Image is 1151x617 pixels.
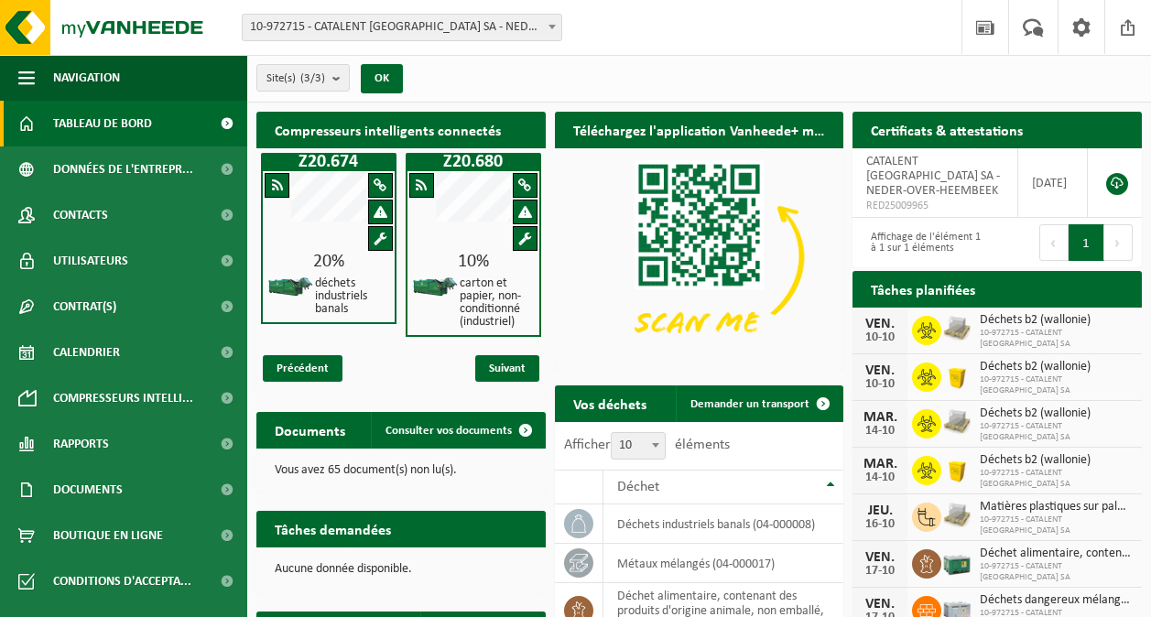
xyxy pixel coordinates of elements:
h2: Téléchargez l'application Vanheede+ maintenant! [555,112,844,147]
span: Déchets dangereux mélangés : non adr [980,593,1133,608]
span: 10-972715 - CATALENT [GEOGRAPHIC_DATA] SA [980,374,1133,396]
td: [DATE] [1018,148,1088,218]
div: 10% [407,253,539,271]
img: LP-SB-00050-HPE-22 [941,453,972,484]
h2: Vos déchets [555,385,665,421]
h2: Compresseurs intelligents connectés [256,112,546,147]
span: 10-972715 - CATALENT [GEOGRAPHIC_DATA] SA [980,561,1133,583]
span: Site(s) [266,65,325,92]
a: Consulter vos documents [371,412,544,449]
td: déchets industriels banals (04-000008) [603,504,844,544]
div: MAR. [862,410,898,425]
p: Aucune donnée disponible. [275,563,527,576]
span: Utilisateurs [53,238,128,284]
img: HK-XZ-20-GN-01 [267,276,313,298]
div: MAR. [862,457,898,471]
div: 10-10 [862,378,898,391]
div: VEN. [862,550,898,565]
div: 20% [263,253,395,271]
h1: Z20.680 [410,153,537,171]
img: LP-SB-00050-HPE-22 [941,360,972,391]
h2: Documents [256,412,364,448]
div: 17-10 [862,565,898,578]
span: 10-972715 - CATALENT BELGIUM SA - NEDER-OVER-HEEMBEEK [243,15,561,40]
div: 14-10 [862,471,898,484]
h2: Certificats & attestations [852,112,1041,147]
h4: carton et papier, non-conditionné (industriel) [460,277,533,329]
span: Déchets b2 (wallonie) [980,406,1133,421]
span: Navigation [53,55,120,101]
span: Déchet [617,480,659,494]
button: Next [1104,224,1133,261]
span: Matières plastiques sur palettes en plastique (plaques pp alvéolaires blanc+ ps ... [980,500,1133,514]
td: métaux mélangés (04-000017) [603,544,844,583]
button: Site(s)(3/3) [256,64,350,92]
span: Suivant [475,355,539,382]
div: VEN. [862,597,898,612]
span: 10-972715 - CATALENT BELGIUM SA - NEDER-OVER-HEEMBEEK [242,14,562,41]
div: VEN. [862,317,898,331]
span: Demander un transport [690,398,809,410]
img: LP-PA-00000-WDN-11 [941,500,972,531]
p: Vous avez 65 document(s) non lu(s). [275,464,527,477]
h2: Tâches demandées [256,511,409,547]
div: VEN. [862,363,898,378]
div: 16-10 [862,518,898,531]
span: 10 [611,432,666,460]
button: Previous [1039,224,1069,261]
img: LP-PA-00000-WDN-11 [941,406,972,438]
span: Précédent [263,355,342,382]
span: CATALENT [GEOGRAPHIC_DATA] SA - NEDER-OVER-HEEMBEEK [866,155,1000,198]
span: Boutique en ligne [53,513,163,558]
span: Contrat(s) [53,284,116,330]
img: LP-PA-00000-WDN-11 [941,313,972,344]
button: 1 [1069,224,1104,261]
img: Download de VHEPlus App [555,148,844,365]
h2: Tâches planifiées [852,271,994,307]
span: Déchets b2 (wallonie) [980,360,1133,374]
span: Tableau de bord [53,101,152,146]
span: Conditions d'accepta... [53,558,191,604]
span: Calendrier [53,330,120,375]
count: (3/3) [300,72,325,84]
span: Contacts [53,192,108,238]
span: 10-972715 - CATALENT [GEOGRAPHIC_DATA] SA [980,468,1133,490]
span: Rapports [53,421,109,467]
a: Demander un transport [676,385,842,422]
button: OK [361,64,403,93]
span: Déchets b2 (wallonie) [980,313,1133,328]
label: Afficher éléments [564,438,730,452]
span: Déchets b2 (wallonie) [980,453,1133,468]
span: 10-972715 - CATALENT [GEOGRAPHIC_DATA] SA [980,421,1133,443]
h4: déchets industriels banals [315,277,388,316]
span: Documents [53,467,123,513]
span: 10-972715 - CATALENT [GEOGRAPHIC_DATA] SA [980,514,1133,536]
img: PB-LB-0680-HPE-GN-01 [941,547,972,578]
span: RED25009965 [866,199,1004,213]
div: 10-10 [862,331,898,344]
div: JEU. [862,503,898,518]
span: Consulter vos documents [385,425,512,437]
span: Déchet alimentaire, contenant des produits d'origine animale, emballage mélangé ... [980,547,1133,561]
span: 10-972715 - CATALENT [GEOGRAPHIC_DATA] SA [980,328,1133,350]
div: Affichage de l'élément 1 à 1 sur 1 éléments [862,222,988,263]
h1: Z20.674 [266,153,392,171]
span: Compresseurs intelli... [53,375,193,421]
span: Données de l'entrepr... [53,146,193,192]
div: 14-10 [862,425,898,438]
img: HK-XZ-20-GN-01 [412,276,458,298]
span: 10 [612,433,665,459]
